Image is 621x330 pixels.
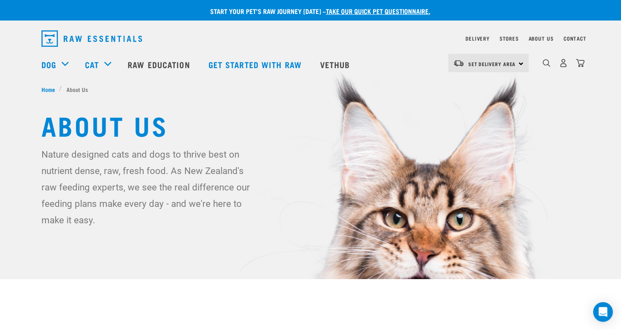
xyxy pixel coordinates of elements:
nav: breadcrumbs [41,85,580,94]
img: Raw Essentials Logo [41,30,142,47]
img: home-icon-1@2x.png [543,59,550,67]
a: take our quick pet questionnaire. [326,9,430,13]
a: Stores [500,37,519,40]
nav: dropdown navigation [35,27,587,50]
p: Nature designed cats and dogs to thrive best on nutrient dense, raw, fresh food. As New Zealand's... [41,146,257,228]
a: Dog [41,58,56,71]
span: Home [41,85,55,94]
a: Cat [85,58,99,71]
a: Contact [564,37,587,40]
a: Raw Education [119,48,200,81]
a: Home [41,85,60,94]
a: About Us [528,37,553,40]
h1: About Us [41,110,580,140]
img: user.png [559,59,568,67]
div: Open Intercom Messenger [593,302,613,322]
a: Get started with Raw [200,48,312,81]
a: Delivery [465,37,489,40]
img: van-moving.png [453,60,464,67]
span: Set Delivery Area [468,62,516,65]
img: home-icon@2x.png [576,59,584,67]
a: Vethub [312,48,360,81]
